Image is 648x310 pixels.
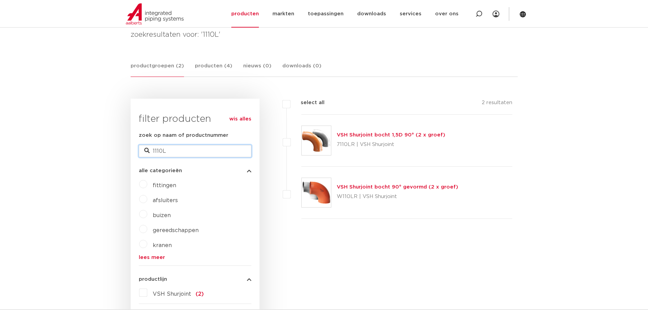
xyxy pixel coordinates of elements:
a: buizen [153,213,171,218]
a: gereedschappen [153,228,199,233]
span: productlijn [139,277,167,282]
a: wis alles [229,115,251,123]
a: VSH Shurjoint bocht 90° gevormd (2 x groef) [337,184,458,190]
h3: filter producten [139,112,251,126]
a: lees meer [139,255,251,260]
button: alle categorieën [139,168,251,173]
a: nieuws (0) [243,62,271,77]
p: 7110LR | VSH Shurjoint [337,139,445,150]
a: kranen [153,243,172,248]
img: Thumbnail for VSH Shurjoint bocht 90° gevormd (2 x groef) [302,178,331,207]
label: zoek op naam of productnummer [139,131,228,140]
p: W110LR | VSH Shurjoint [337,191,458,202]
span: VSH Shurjoint [153,291,191,297]
input: zoeken [139,145,251,157]
a: VSH Shurjoint bocht 1,5D 90° (2 x groef) [337,132,445,137]
span: alle categorieën [139,168,182,173]
a: afsluiters [153,198,178,203]
img: Thumbnail for VSH Shurjoint bocht 1,5D 90° (2 x groef) [302,126,331,155]
a: producten (4) [195,62,232,77]
button: productlijn [139,277,251,282]
a: downloads (0) [282,62,321,77]
a: fittingen [153,183,176,188]
p: 2 resultaten [482,99,512,109]
label: select all [290,99,325,107]
h4: zoekresultaten voor: '1110L' [131,29,518,40]
span: (2) [196,291,204,297]
a: productgroepen (2) [131,62,184,77]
